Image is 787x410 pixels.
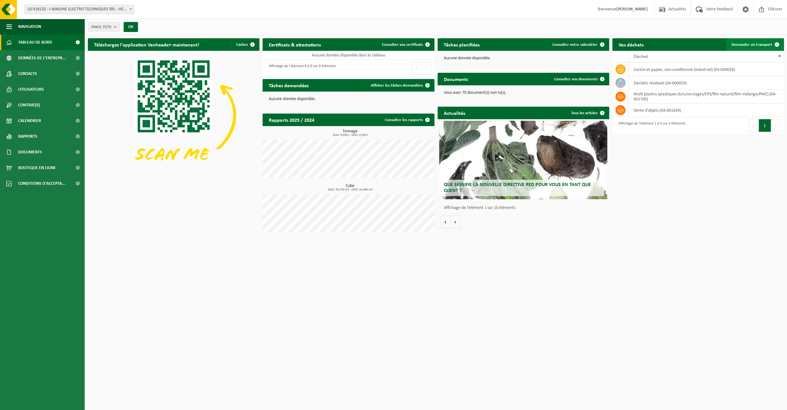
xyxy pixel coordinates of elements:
[731,43,772,47] span: Demander un transport
[24,5,134,14] span: 10-918132 - I-MAGINE ELECTRO TECHNIQUES SRL - HERCHIES
[412,62,422,74] button: Previous
[371,83,423,88] span: Afficher les tâches demandées
[18,19,41,35] span: Navigation
[377,38,434,51] a: Consulter vos certificats
[18,144,42,160] span: Documents
[18,50,66,66] span: Données de l'entrepr...
[124,22,138,32] button: OK
[236,43,248,47] span: Cachez
[266,184,434,191] h3: Cube
[438,73,474,85] h2: Documents
[444,206,606,210] p: Affichage de l'élément 1 sur 10 éléments
[438,38,486,51] h2: Tâches planifiées
[382,43,423,47] span: Consulter vos certificats
[380,114,434,126] a: Consulter les rapports
[438,107,471,119] h2: Actualités
[451,216,460,228] button: Volgende
[25,5,134,14] span: 10-918132 - I-MAGINE ELECTRO TECHNIQUES SRL - HERCHIES
[231,38,259,51] button: Cachez
[18,97,40,113] span: Contrat(s)
[263,79,315,91] h2: Tâches demandées
[263,114,321,126] h2: Rapports 2025 / 2024
[263,38,327,51] h2: Certificats & attestations
[554,77,598,81] span: Consulter vos documents
[566,107,609,119] a: Tous les articles
[616,7,648,12] strong: [PERSON_NAME]
[759,119,771,132] button: 1
[103,25,111,29] count: (3/3)
[18,82,44,97] span: Utilisateurs
[439,121,607,199] a: Que signifie la nouvelle directive RED pour vous en tant que client ?
[88,22,120,31] button: Site(s)(3/3)
[269,97,428,101] p: Aucune donnée disponible.
[422,62,431,74] button: Next
[18,160,56,176] span: Boutique en ligne
[552,43,598,47] span: Consulter votre calendrier
[18,113,41,129] span: Calendrier
[444,56,603,61] p: Aucune donnée disponible.
[444,91,603,95] p: Vous avez 70 document(s) non lu(s).
[266,61,336,75] div: Affichage de l'élément 0 à 0 sur 0 éléments
[91,22,111,32] span: Site(s)
[629,76,784,90] td: déchets résiduels (04-000029)
[771,119,781,132] button: Next
[629,104,784,117] td: vente d'objets (04-001834)
[263,51,434,60] td: Aucune donnée disponible dans le tableau
[749,119,759,132] button: Previous
[88,38,205,51] h2: Téléchargez l'application Vanheede+ maintenant!
[629,63,784,76] td: carton et papier, non-conditionné (industriel) (04-000026)
[726,38,783,51] a: Demander un transport
[18,129,37,144] span: Rapports
[88,51,259,179] img: Download de VHEPlus App
[366,79,434,92] a: Afficher les tâches demandées
[18,66,37,82] span: Contacts
[444,182,591,193] span: Que signifie la nouvelle directive RED pour vous en tant que client ?
[634,54,648,59] span: Déchet
[612,38,650,51] h2: Vos déchets
[615,119,686,132] div: Affichage de l'élément 1 à 4 sur 4 éléments
[549,73,609,85] a: Consulter vos documents
[441,216,451,228] button: Vorige
[266,188,434,191] span: 2024: 55,470 m3 - 2025: 54,860 m3
[547,38,609,51] a: Consulter votre calendrier
[266,134,434,137] span: 2024: 0,000 t - 2025: 0,030 t
[18,35,52,50] span: Tableau de bord
[18,176,66,191] span: Conditions d'accepta...
[266,129,434,137] h3: Tonnage
[629,90,784,104] td: multi plastics (plastiques durs/cerclages/EPS/film naturel/film mélange/PMC) (04-001700)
